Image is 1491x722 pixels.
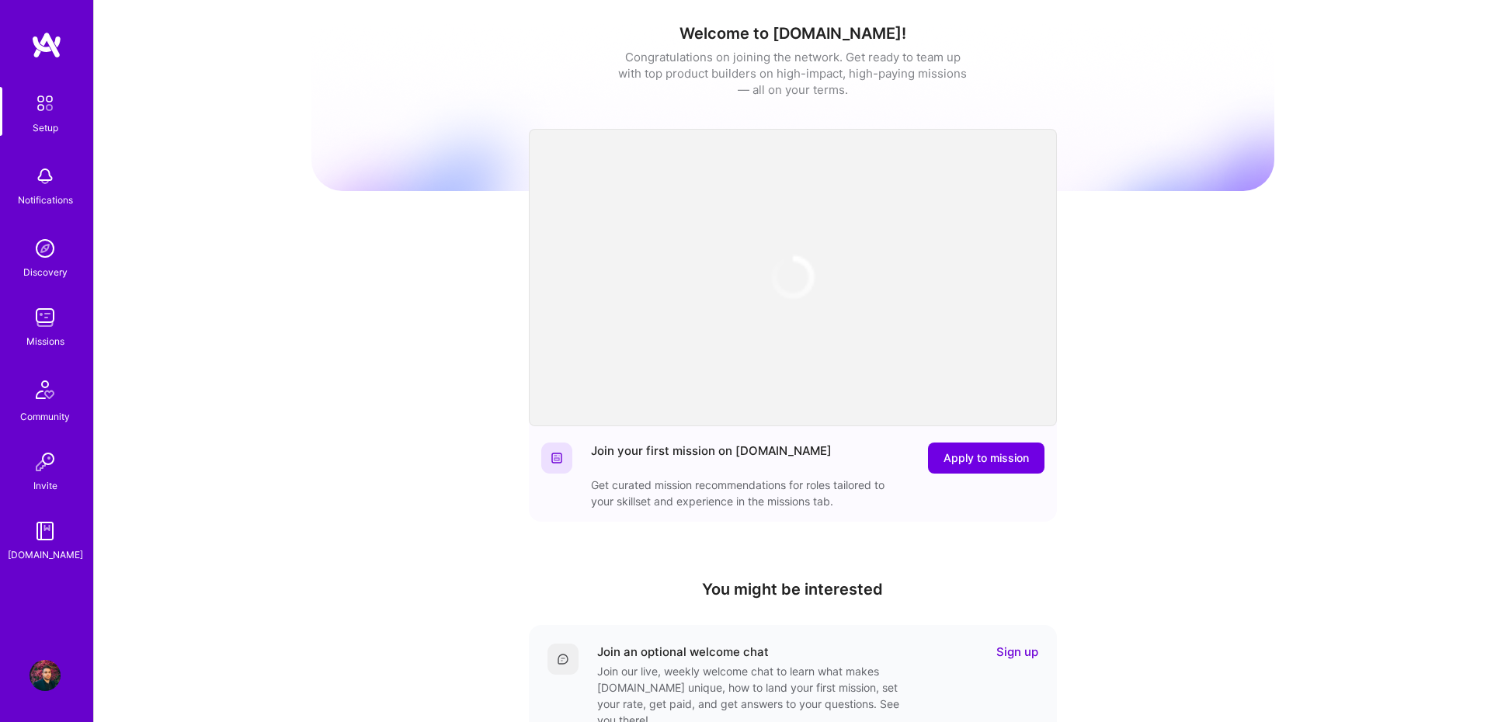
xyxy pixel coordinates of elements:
div: Setup [33,120,58,136]
div: Community [20,408,70,425]
div: Notifications [18,192,73,208]
img: discovery [30,233,61,264]
div: Missions [26,333,64,349]
img: loading [770,254,816,300]
img: teamwork [30,302,61,333]
button: Apply to mission [928,443,1044,474]
div: Join an optional welcome chat [597,644,769,660]
iframe: video [529,129,1057,426]
img: Comment [557,653,569,665]
img: guide book [30,515,61,547]
h1: Welcome to [DOMAIN_NAME]! [311,24,1274,43]
a: User Avatar [26,660,64,691]
div: Get curated mission recommendations for roles tailored to your skillset and experience in the mis... [591,477,902,509]
img: logo [31,31,62,59]
img: bell [30,161,61,192]
a: Sign up [996,644,1038,660]
div: Congratulations on joining the network. Get ready to team up with top product builders on high-im... [618,49,968,98]
img: Invite [30,446,61,477]
div: [DOMAIN_NAME] [8,547,83,563]
img: Website [551,452,563,464]
span: Apply to mission [944,450,1029,466]
div: Join your first mission on [DOMAIN_NAME] [591,443,832,474]
img: Community [26,371,64,408]
h4: You might be interested [529,580,1057,599]
img: User Avatar [30,660,61,691]
img: setup [29,87,61,120]
div: Discovery [23,264,68,280]
div: Invite [33,477,57,494]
